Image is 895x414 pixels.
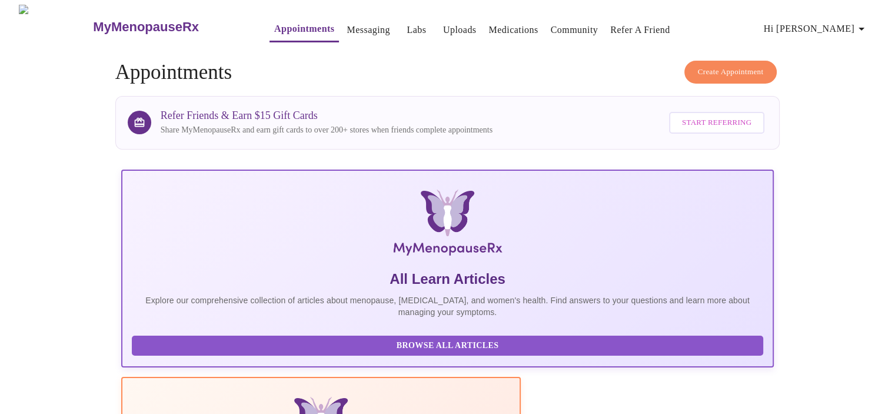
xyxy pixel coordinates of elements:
[698,65,764,79] span: Create Appointment
[669,112,764,134] button: Start Referring
[161,110,493,122] h3: Refer Friends & Earn $15 Gift Cards
[488,22,538,38] a: Medications
[347,22,390,38] a: Messaging
[484,18,543,42] button: Medications
[443,22,477,38] a: Uploads
[93,19,199,35] h3: MyMenopauseRx
[546,18,603,42] button: Community
[132,340,767,350] a: Browse All Articles
[161,124,493,136] p: Share MyMenopauseRx and earn gift cards to over 200+ stores when friends complete appointments
[274,21,334,37] a: Appointments
[115,61,780,84] h4: Appointments
[610,22,670,38] a: Refer a Friend
[605,18,675,42] button: Refer a Friend
[132,270,764,289] h5: All Learn Articles
[764,21,869,37] span: Hi [PERSON_NAME]
[438,18,481,42] button: Uploads
[398,18,435,42] button: Labs
[132,336,764,356] button: Browse All Articles
[229,190,665,260] img: MyMenopauseRx Logo
[92,6,246,48] a: MyMenopauseRx
[19,5,92,49] img: MyMenopauseRx Logo
[551,22,598,38] a: Community
[666,106,767,140] a: Start Referring
[407,22,426,38] a: Labs
[144,339,752,353] span: Browse All Articles
[132,294,764,318] p: Explore our comprehensive collection of articles about menopause, [MEDICAL_DATA], and women's hea...
[270,17,339,42] button: Appointments
[684,61,777,84] button: Create Appointment
[682,116,751,130] span: Start Referring
[759,17,873,41] button: Hi [PERSON_NAME]
[342,18,394,42] button: Messaging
